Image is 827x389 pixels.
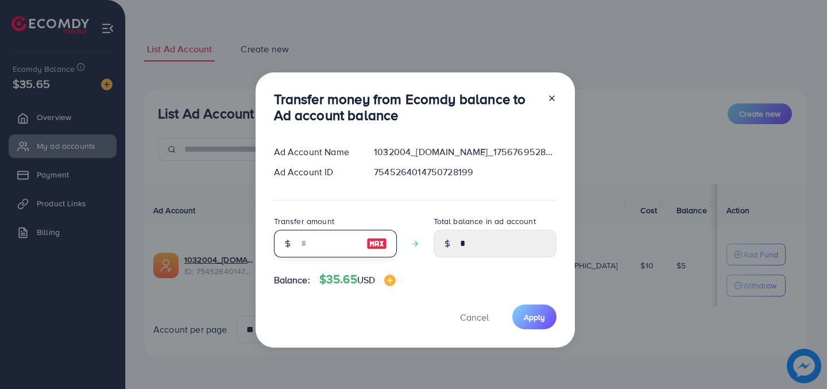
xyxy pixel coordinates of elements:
[265,145,365,159] div: Ad Account Name
[460,311,489,323] span: Cancel
[319,272,396,287] h4: $35.65
[274,215,334,227] label: Transfer amount
[265,165,365,179] div: Ad Account ID
[365,145,565,159] div: 1032004_[DOMAIN_NAME]_1756769528352
[384,275,396,286] img: image
[366,237,387,251] img: image
[434,215,536,227] label: Total balance in ad account
[357,274,375,286] span: USD
[274,91,538,124] h3: Transfer money from Ecomdy balance to Ad account balance
[446,305,503,329] button: Cancel
[274,274,310,287] span: Balance:
[524,311,545,323] span: Apply
[365,165,565,179] div: 7545264014750728199
[512,305,557,329] button: Apply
